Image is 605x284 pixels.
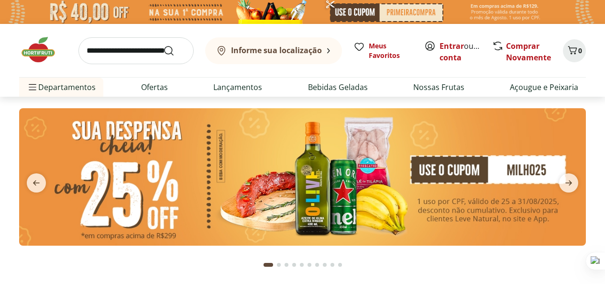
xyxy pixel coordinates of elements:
span: Departamentos [27,76,96,99]
img: Hortifruti [19,35,67,64]
a: Nossas Frutas [413,81,464,93]
a: Lançamentos [213,81,262,93]
button: Go to page 2 from fs-carousel [275,253,283,276]
span: ou [440,40,482,63]
a: Criar conta [440,41,492,63]
a: Bebidas Geladas [308,81,368,93]
a: Meus Favoritos [353,41,413,60]
img: cupom [19,108,586,246]
button: Go to page 3 from fs-carousel [283,253,290,276]
button: Menu [27,76,38,99]
a: Ofertas [141,81,168,93]
span: 0 [578,46,582,55]
button: Go to page 6 from fs-carousel [306,253,313,276]
button: Current page from fs-carousel [262,253,275,276]
button: Carrinho [563,39,586,62]
input: search [78,37,194,64]
button: Go to page 8 from fs-carousel [321,253,329,276]
button: Go to page 4 from fs-carousel [290,253,298,276]
span: Meus Favoritos [369,41,413,60]
button: Informe sua localização [205,37,342,64]
button: Submit Search [163,45,186,57]
b: Informe sua localização [231,45,322,56]
button: Go to page 10 from fs-carousel [336,253,344,276]
a: Entrar [440,41,464,51]
a: Açougue e Peixaria [510,81,578,93]
button: previous [19,173,54,193]
a: Comprar Novamente [506,41,551,63]
button: next [551,173,586,193]
button: Go to page 5 from fs-carousel [298,253,306,276]
button: Go to page 7 from fs-carousel [313,253,321,276]
button: Go to page 9 from fs-carousel [329,253,336,276]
